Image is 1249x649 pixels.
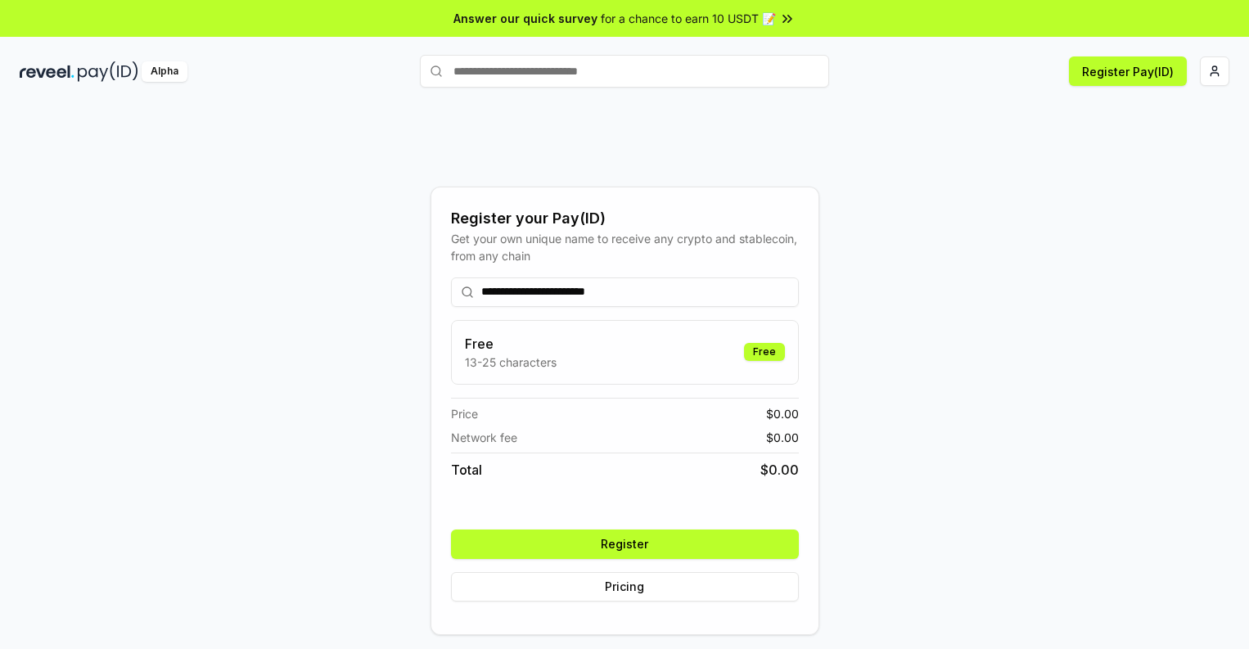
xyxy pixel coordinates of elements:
[20,61,74,82] img: reveel_dark
[465,334,557,354] h3: Free
[142,61,187,82] div: Alpha
[451,207,799,230] div: Register your Pay(ID)
[78,61,138,82] img: pay_id
[453,10,597,27] span: Answer our quick survey
[744,343,785,361] div: Free
[451,530,799,559] button: Register
[601,10,776,27] span: for a chance to earn 10 USDT 📝
[451,572,799,602] button: Pricing
[1069,56,1187,86] button: Register Pay(ID)
[451,429,517,446] span: Network fee
[766,429,799,446] span: $ 0.00
[760,460,799,480] span: $ 0.00
[451,405,478,422] span: Price
[451,230,799,264] div: Get your own unique name to receive any crypto and stablecoin, from any chain
[766,405,799,422] span: $ 0.00
[451,460,482,480] span: Total
[465,354,557,371] p: 13-25 characters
